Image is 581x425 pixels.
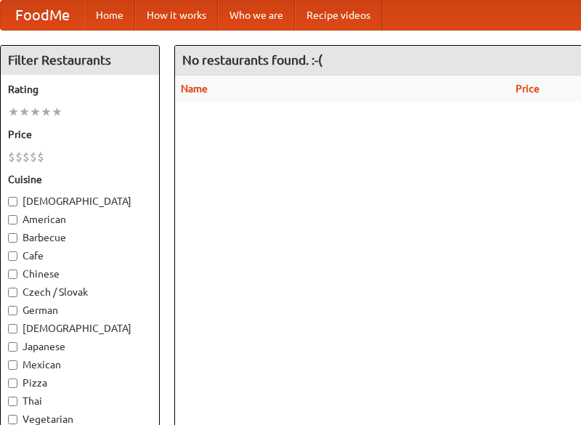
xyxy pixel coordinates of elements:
input: Cafe [8,251,17,261]
label: American [8,212,152,227]
label: [DEMOGRAPHIC_DATA] [8,321,152,336]
input: Chinese [8,270,17,279]
input: Pizza [8,379,17,388]
a: FoodMe [1,1,84,30]
ng-pluralize: No restaurants found. :-( [182,53,322,67]
h5: Cuisine [8,172,152,187]
label: Japanese [8,339,152,354]
h5: Price [8,127,152,142]
a: Home [84,1,135,30]
label: Pizza [8,376,152,390]
input: [DEMOGRAPHIC_DATA] [8,324,17,333]
input: Japanese [8,342,17,352]
li: ★ [52,104,62,120]
input: Czech / Slovak [8,288,17,297]
label: Barbecue [8,230,152,245]
input: Vegetarian [8,415,17,424]
li: $ [30,149,37,165]
input: Mexican [8,360,17,370]
a: Who we are [218,1,295,30]
li: $ [15,149,23,165]
a: How it works [135,1,218,30]
label: Chinese [8,267,152,281]
h4: Filter Restaurants [1,46,159,75]
li: $ [23,149,30,165]
li: ★ [8,104,19,120]
label: Mexican [8,357,152,372]
li: ★ [30,104,41,120]
a: Price [516,83,540,94]
input: Barbecue [8,233,17,243]
a: Recipe videos [295,1,382,30]
input: Thai [8,397,17,406]
input: American [8,215,17,224]
input: [DEMOGRAPHIC_DATA] [8,197,17,206]
label: Cafe [8,248,152,263]
h5: Rating [8,82,152,97]
label: [DEMOGRAPHIC_DATA] [8,194,152,209]
li: ★ [19,104,30,120]
li: ★ [41,104,52,120]
li: $ [37,149,44,165]
label: Thai [8,394,152,408]
input: German [8,306,17,315]
li: $ [8,149,15,165]
label: Czech / Slovak [8,285,152,299]
label: German [8,303,152,317]
a: Name [181,83,208,94]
